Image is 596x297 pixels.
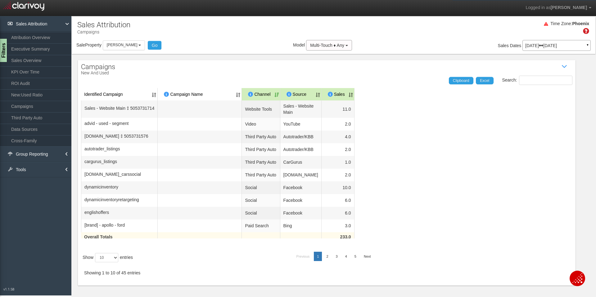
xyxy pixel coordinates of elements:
[81,71,115,75] p: New and Used
[498,43,509,48] span: Sales
[280,169,322,181] td: [DOMAIN_NAME]
[306,40,352,51] button: Multi-Touch ♦ Any
[480,78,489,83] span: Excel
[242,156,280,169] td: Third Party Auto
[81,268,143,280] div: Showing 1 to 10 of 45 entries
[280,118,322,131] td: YouTube
[242,131,280,143] td: Third Party Auto
[322,207,354,219] td: 6.0
[76,42,85,47] span: Sale
[322,169,354,181] td: 2.0
[84,197,139,203] span: dynamicinventoryretargeting
[342,252,350,261] a: 4
[280,143,322,156] td: Autotrader/KBB
[322,194,354,207] td: 6.0
[84,120,129,126] span: advid - used - segment
[103,40,145,50] button: [PERSON_NAME]
[84,209,109,215] span: englishoffers
[84,171,141,177] span: cars.com_carssocial
[560,62,569,71] i: Show / Hide Data Table
[158,88,242,100] th: Campaign Name: activate to sort column ascending
[280,181,322,194] td: Facebook
[361,252,374,261] a: Next
[519,76,572,85] input: Search:
[322,100,354,118] td: 11.0
[83,253,133,262] label: Show entries
[351,252,359,261] a: 5
[526,5,550,10] span: Logged in as
[280,100,322,118] td: Sales - Website Main
[322,143,354,156] td: 2.0
[314,252,322,261] a: 1
[280,194,322,207] td: Facebook
[280,156,322,169] td: CarGurus
[95,253,118,262] select: Showentries
[453,78,469,83] span: Clipboard
[242,169,280,181] td: Third Party Auto
[322,156,354,169] td: 1.0
[322,118,354,131] td: 2.0
[322,219,354,232] td: 3.0
[242,219,280,232] td: Paid Search
[322,232,354,242] div: 233.0
[84,158,117,165] span: cargurus_listings
[476,77,494,84] a: Excel
[502,76,572,85] label: Search:
[322,181,354,194] td: 10.0
[280,131,322,143] td: Autotrader/KBB
[280,207,322,219] td: Facebook
[107,43,138,47] span: [PERSON_NAME]
[242,143,280,156] td: Third Party Auto
[242,88,280,100] th: Channel: activate to sort column ascending
[84,133,148,139] span: Autotrader.com ‡ 5053731576
[84,146,120,152] span: autotrader_listings
[84,105,154,111] span: Sales - Website Main ‡ 5053731714
[77,21,130,29] h1: Sales Attribution
[242,118,280,131] td: Video
[84,222,125,228] span: [brand] - apollo - ford
[280,219,322,232] td: Bing
[81,63,115,71] span: Campaigns
[280,88,322,100] th: Source: activate to sort column ascending
[81,232,157,242] div: Overall Totals
[77,27,130,35] p: Campaigns
[242,181,280,194] td: Social
[572,21,589,27] div: Phoenix
[449,77,473,84] a: Clipboard
[548,21,572,27] div: Time Zone:
[293,252,313,261] a: Previous
[322,131,354,143] td: 4.0
[242,100,280,118] td: Website Tools
[242,194,280,207] td: Social
[322,88,354,100] th: Sales: activate to sort column ascending
[242,207,280,219] td: Social
[333,252,341,261] a: 3
[521,0,596,15] a: Logged in as[PERSON_NAME]
[323,252,331,261] a: 2
[551,5,587,10] span: [PERSON_NAME]
[525,43,588,48] p: [DATE] [DATE]
[148,41,162,50] button: Go
[310,43,344,48] span: Multi-Touch ♦ Any
[510,43,521,48] span: Dates
[585,42,590,51] a: ▼
[81,88,158,100] th: Identified Campaign: activate to sort column ascending
[84,184,118,190] span: dynamicinventory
